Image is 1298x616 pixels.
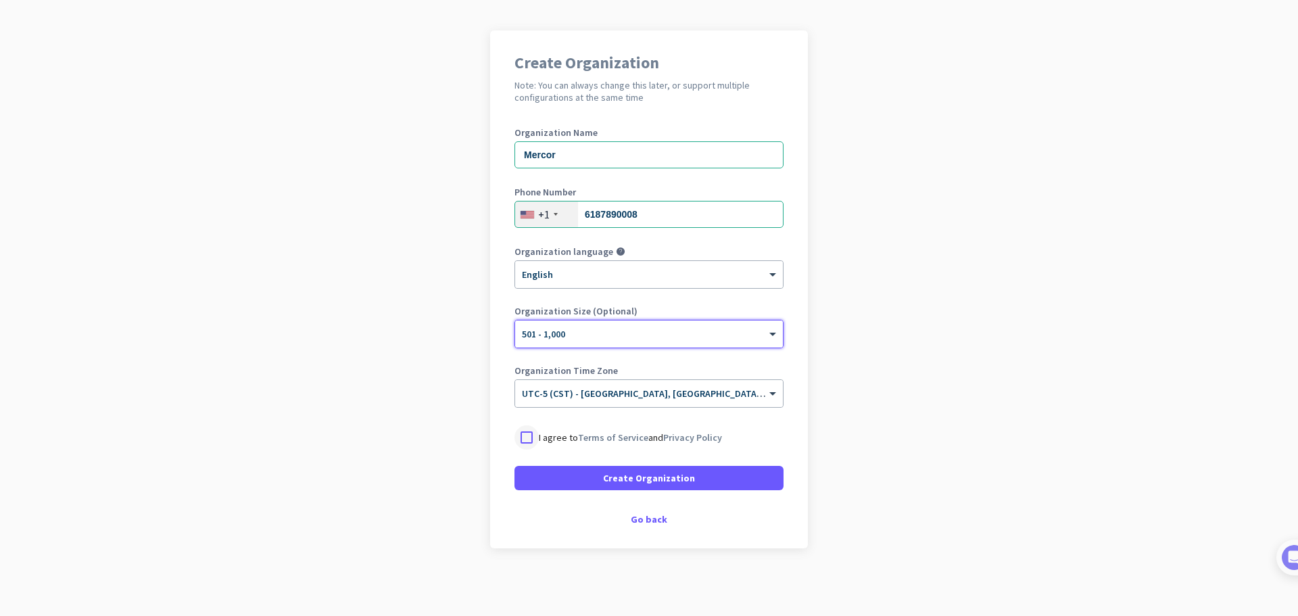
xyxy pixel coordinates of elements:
[514,247,613,256] label: Organization language
[514,201,784,228] input: 201-555-0123
[538,208,550,221] div: +1
[514,515,784,524] div: Go back
[578,431,648,444] a: Terms of Service
[514,187,784,197] label: Phone Number
[663,431,722,444] a: Privacy Policy
[514,141,784,168] input: What is the name of your organization?
[603,471,695,485] span: Create Organization
[514,79,784,103] h2: Note: You can always change this later, or support multiple configurations at the same time
[616,247,625,256] i: help
[514,55,784,71] h1: Create Organization
[514,306,784,316] label: Organization Size (Optional)
[514,366,784,375] label: Organization Time Zone
[514,128,784,137] label: Organization Name
[539,431,722,444] p: I agree to and
[514,466,784,490] button: Create Organization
